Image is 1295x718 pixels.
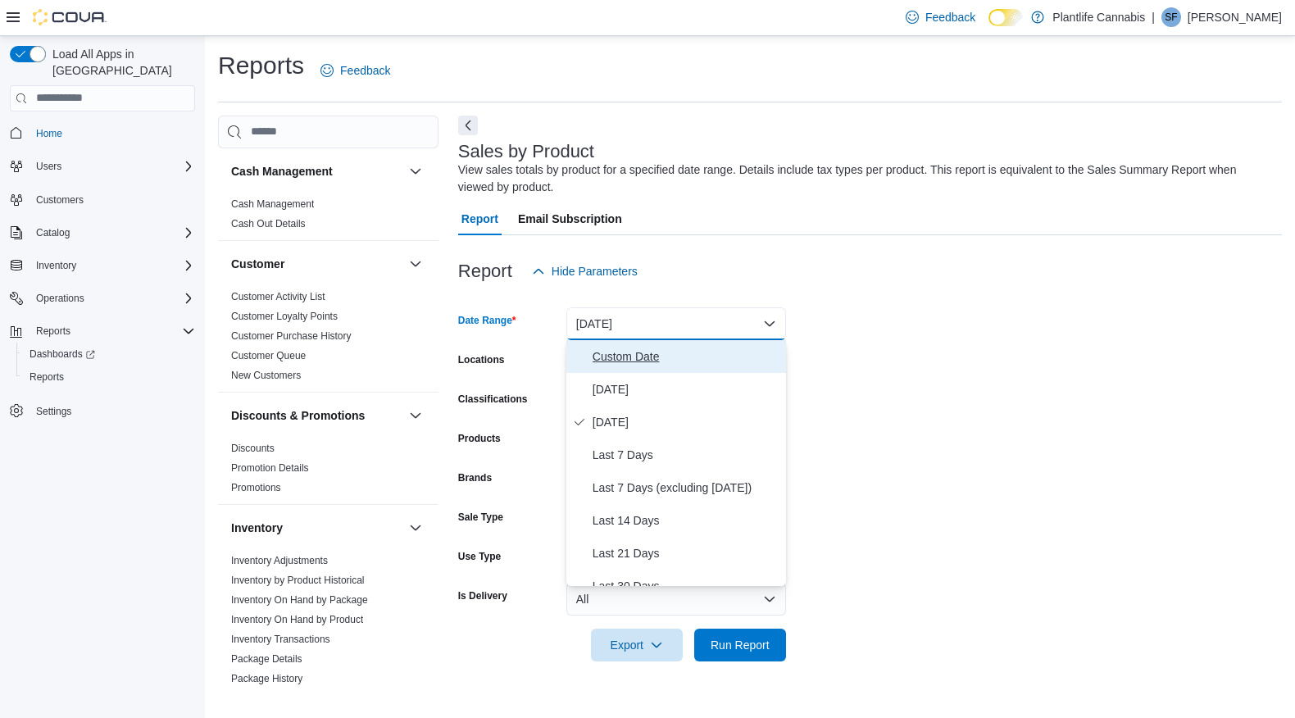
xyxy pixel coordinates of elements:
button: Cash Management [231,163,402,179]
a: Package Details [231,653,302,665]
a: Customer Activity List [231,291,325,302]
button: Inventory [3,254,202,277]
span: Users [36,160,61,173]
div: Customer [218,287,438,392]
input: Dark Mode [988,9,1023,26]
a: Inventory Adjustments [231,555,328,566]
span: Promotion Details [231,461,309,475]
label: Use Type [458,550,501,563]
span: Inventory Adjustments [231,554,328,567]
span: Settings [36,405,71,418]
nav: Complex example [10,115,195,466]
div: Sean Fisher [1161,7,1181,27]
span: Cash Out Details [231,217,306,230]
span: Hide Parameters [552,263,638,279]
p: Plantlife Cannabis [1052,7,1145,27]
a: New Customers [231,370,301,381]
button: Users [3,155,202,178]
span: Operations [30,289,195,308]
h3: Report [458,261,512,281]
span: Home [30,123,195,143]
button: All [566,583,786,616]
span: [DATE] [593,412,779,432]
span: Users [30,157,195,176]
button: Inventory [231,520,402,536]
button: Home [3,121,202,145]
span: Catalog [36,226,70,239]
button: Cash Management [406,161,425,181]
span: Customer Loyalty Points [231,310,338,323]
span: Home [36,127,62,140]
button: Reports [16,366,202,389]
button: Inventory [30,256,83,275]
span: Reports [23,367,195,387]
span: Cash Management [231,198,314,211]
button: Customer [406,254,425,274]
a: Dashboards [23,344,102,364]
a: Settings [30,402,78,421]
span: Inventory [30,256,195,275]
span: [DATE] [593,379,779,399]
span: Catalog [30,223,195,243]
span: Dashboards [23,344,195,364]
label: Classifications [458,393,528,406]
p: [PERSON_NAME] [1188,7,1282,27]
h1: Reports [218,49,304,82]
span: New Customers [231,369,301,382]
button: Customer [231,256,402,272]
a: Cash Management [231,198,314,210]
span: Custom Date [593,347,779,366]
span: Customer Queue [231,349,306,362]
button: Operations [3,287,202,310]
span: Export [601,629,673,661]
a: Promotion Details [231,462,309,474]
span: Last 21 Days [593,543,779,563]
span: Last 7 Days (excluding [DATE]) [593,478,779,498]
span: Customer Activity List [231,290,325,303]
a: Reports [23,367,70,387]
h3: Discounts & Promotions [231,407,365,424]
span: Last 7 Days [593,445,779,465]
a: Inventory by Product Historical [231,575,365,586]
button: Discounts & Promotions [406,406,425,425]
a: Inventory Transactions [231,634,330,645]
span: Reports [30,321,195,341]
span: Inventory by Product Historical [231,574,365,587]
label: Locations [458,353,505,366]
div: Select listbox [566,340,786,586]
span: Email Subscription [518,202,622,235]
span: Report [461,202,498,235]
label: Is Delivery [458,589,507,602]
label: Sale Type [458,511,503,524]
span: Feedback [340,62,390,79]
span: Last 30 Days [593,576,779,596]
button: Hide Parameters [525,255,644,288]
a: Customers [30,190,90,210]
button: Discounts & Promotions [231,407,402,424]
button: Operations [30,289,91,308]
h3: Customer [231,256,284,272]
span: Promotions [231,481,281,494]
span: Last 14 Days [593,511,779,530]
button: Settings [3,398,202,422]
h3: Sales by Product [458,142,594,161]
a: Dashboards [16,343,202,366]
span: SF [1165,7,1177,27]
span: Operations [36,292,84,305]
a: Inventory On Hand by Package [231,594,368,606]
button: Catalog [30,223,76,243]
span: Load All Apps in [GEOGRAPHIC_DATA] [46,46,195,79]
button: Next [458,116,478,135]
button: Inventory [406,518,425,538]
span: Run Report [711,637,770,653]
span: Discounts [231,442,275,455]
button: Reports [3,320,202,343]
span: Settings [30,400,195,420]
span: Customers [30,189,195,210]
button: Users [30,157,68,176]
label: Date Range [458,314,516,327]
label: Products [458,432,501,445]
button: Run Report [694,629,786,661]
span: Reports [36,325,70,338]
a: Inventory On Hand by Product [231,614,363,625]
